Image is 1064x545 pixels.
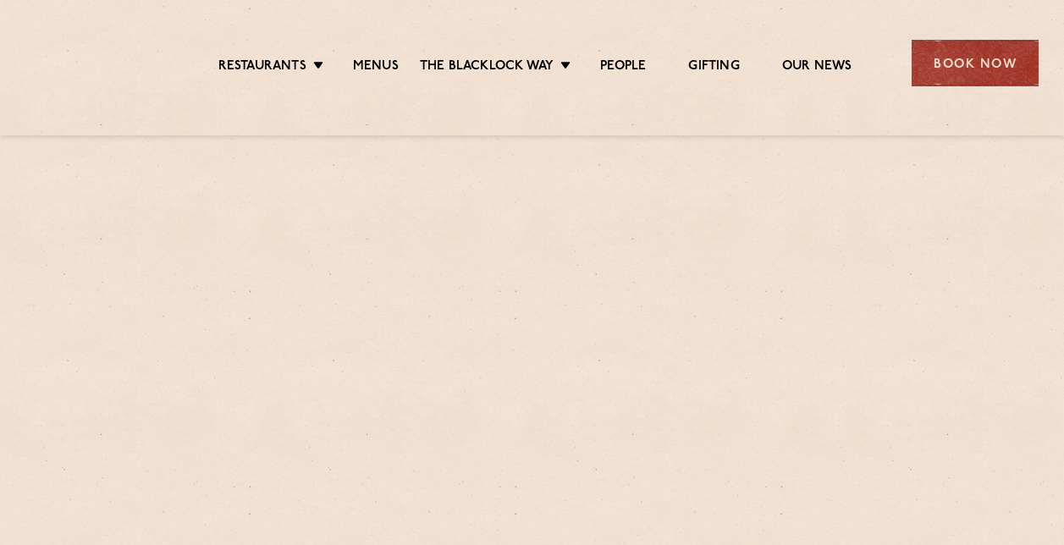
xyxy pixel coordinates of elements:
a: Menus [353,58,399,77]
a: Gifting [688,58,739,77]
img: svg%3E [25,16,167,110]
a: The Blacklock Way [420,58,554,77]
div: Book Now [912,40,1039,86]
a: Our News [782,58,852,77]
a: Restaurants [218,58,306,77]
a: People [600,58,646,77]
